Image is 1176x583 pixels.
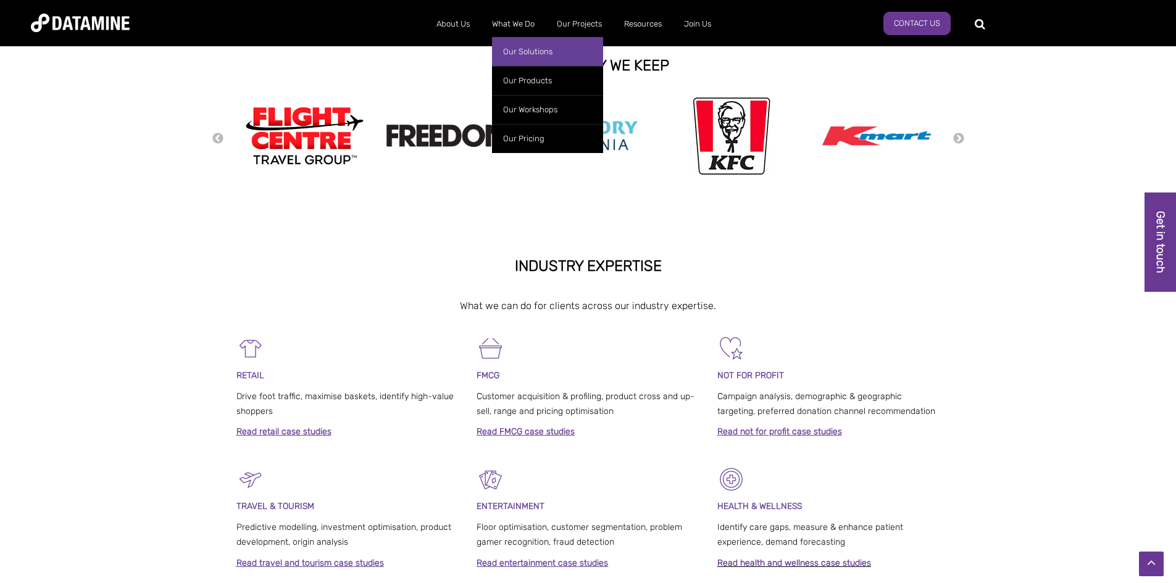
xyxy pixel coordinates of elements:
a: Our Projects [546,8,613,40]
span: Customer acquisition & profiling, product cross and up-sell, range and pricing optimisation [477,391,694,416]
a: Read travel and tourism case studies [236,558,384,568]
img: kfc [693,94,770,177]
span: FMCG [477,370,499,381]
a: Read FMCG case studies [477,426,575,437]
a: Our Workshops [492,95,603,124]
img: Kmart logo [815,99,939,173]
span: Identify care gaps, measure & enhance patient experience, demand forecasting [717,522,903,547]
img: Flight Centre [243,104,366,167]
a: About Us [425,8,481,40]
strong: HEALTH & WELLNESS [717,501,802,511]
span: ENTERTAINMENT [477,501,544,511]
img: Healthcare [717,465,745,493]
strong: INDUSTRY EXPERTISE [515,257,662,275]
a: Contact Us [883,12,951,35]
button: Previous [212,132,224,146]
a: Get in touch [1145,192,1176,292]
img: Freedom logo [386,124,509,147]
span: Campaign analysis, demographic & geographic targeting, preferred donation channel recommendation [717,391,935,416]
a: Read health and wellness case studies [717,558,871,568]
a: What We Do [481,8,546,40]
a: Read entertainment case studies [477,558,608,568]
img: Entertainment [477,465,504,493]
img: Datamine [31,14,130,32]
span: Predictive modelling, investment optimisation, product development, origin analysis [236,522,451,547]
a: Read retail case studies [236,426,332,437]
a: Resources [613,8,673,40]
span: TRAVEL & TOURISM [236,501,314,511]
img: FMCG [477,334,504,362]
span: Drive foot traffic, maximise baskets, identify high-value shoppers [236,391,454,416]
span: Floor optimisation, customer segmentation, problem gamer recognition, fraud detection [477,522,682,547]
span: NOT FOR PROFIT [717,370,784,381]
span: RETAIL [236,370,264,381]
a: Our Pricing [492,124,603,153]
img: Not For Profit [717,334,745,362]
a: Our Solutions [492,37,603,66]
a: Join Us [673,8,722,40]
a: Read not for profit case studies [717,426,842,437]
span: What we can do for clients across our industry expertise. [460,300,716,312]
img: Travel & Tourism [236,465,264,493]
button: Next [953,132,965,146]
a: Our Products [492,66,603,95]
img: Retail-1 [236,334,264,362]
